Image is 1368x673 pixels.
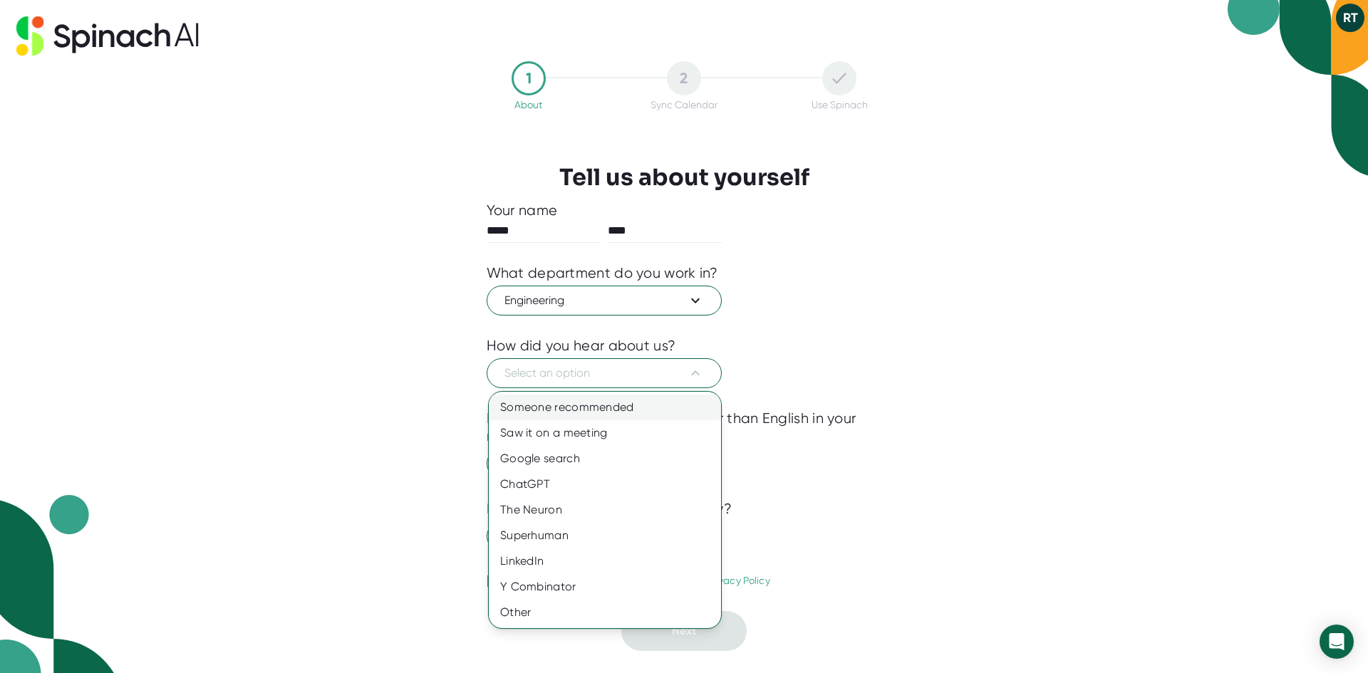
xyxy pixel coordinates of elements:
div: ChatGPT [489,471,721,497]
div: Someone recommended [489,395,721,420]
div: Other [489,600,721,625]
div: Y Combinator [489,574,721,600]
div: Saw it on a meeting [489,420,721,446]
div: The Neuron [489,497,721,523]
div: Superhuman [489,523,721,548]
div: LinkedIn [489,548,721,574]
div: Open Intercom Messenger [1320,625,1354,659]
div: Google search [489,446,721,471]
